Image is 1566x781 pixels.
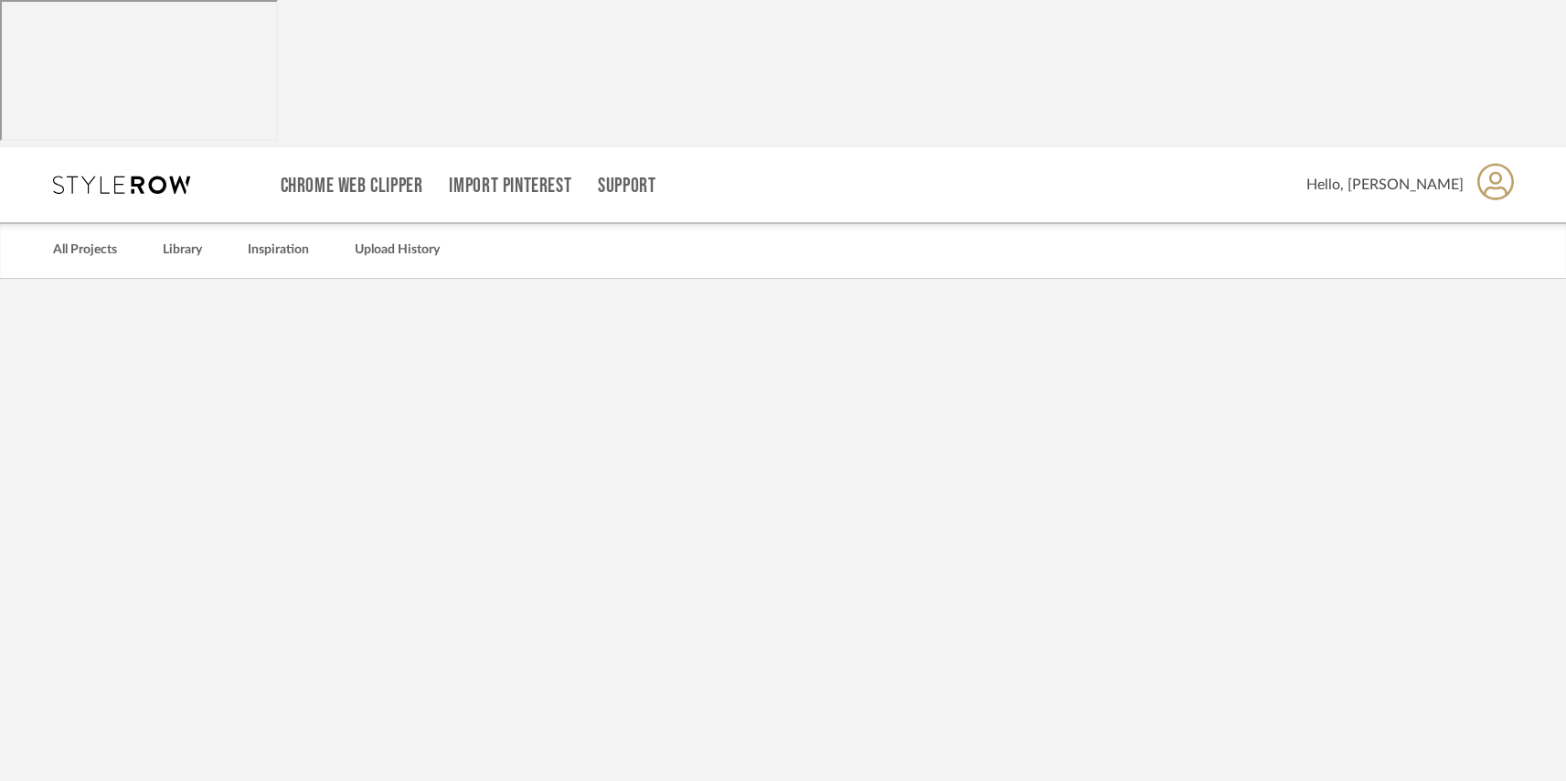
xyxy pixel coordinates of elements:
[281,178,423,194] a: Chrome Web Clipper
[53,238,117,262] a: All Projects
[1306,174,1464,196] span: Hello, [PERSON_NAME]
[163,238,202,262] a: Library
[449,178,571,194] a: Import Pinterest
[355,238,440,262] a: Upload History
[598,178,655,194] a: Support
[248,238,309,262] a: Inspiration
